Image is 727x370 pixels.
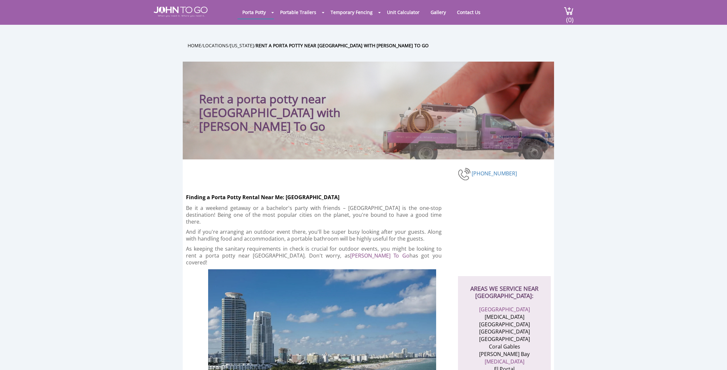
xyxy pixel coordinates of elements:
[154,7,207,17] img: JOHN to go
[473,343,536,350] li: Coral Gables
[426,6,451,19] a: Gallery
[564,7,574,15] img: cart a
[203,42,228,49] a: Locations
[186,190,458,201] h2: Finding a Porta Potty Rental Near Me: [GEOGRAPHIC_DATA]
[473,328,536,335] li: [GEOGRAPHIC_DATA]
[230,42,254,49] a: [US_STATE]
[473,350,536,358] li: [PERSON_NAME] Bay
[566,10,574,24] span: (0)
[473,335,536,343] li: [GEOGRAPHIC_DATA]
[326,6,378,19] a: Temporary Fencing
[458,167,472,181] img: phone-number
[188,42,559,49] ul: / / /
[375,99,551,159] img: Truck
[188,42,201,49] a: Home
[382,6,424,19] a: Unit Calculator
[256,42,429,49] a: Rent a porta potty near [GEOGRAPHIC_DATA] with [PERSON_NAME] To Go
[186,205,442,225] p: Be it a weekend getaway or a bachelor's party with friends – [GEOGRAPHIC_DATA] is the one-stop de...
[452,6,485,19] a: Contact Us
[473,313,536,328] li: [MEDICAL_DATA][GEOGRAPHIC_DATA]
[237,6,271,19] a: Porta Potty
[199,75,409,133] h1: Rent a porta potty near [GEOGRAPHIC_DATA] with [PERSON_NAME] To Go
[186,229,442,242] p: And if you're arranging an outdoor event there, you'll be super busy looking after your guests. A...
[275,6,321,19] a: Portable Trailers
[186,245,442,266] p: As keeping the sanitary requirements in check is crucial for outdoor events, you might be looking...
[472,170,517,177] a: [PHONE_NUMBER]
[701,344,727,370] button: Live Chat
[479,306,530,313] a: [GEOGRAPHIC_DATA]
[485,358,524,365] a: [MEDICAL_DATA]
[464,276,544,299] h2: AREAS WE SERVICE NEAR [GEOGRAPHIC_DATA]:
[350,252,409,259] a: [PERSON_NAME] To Go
